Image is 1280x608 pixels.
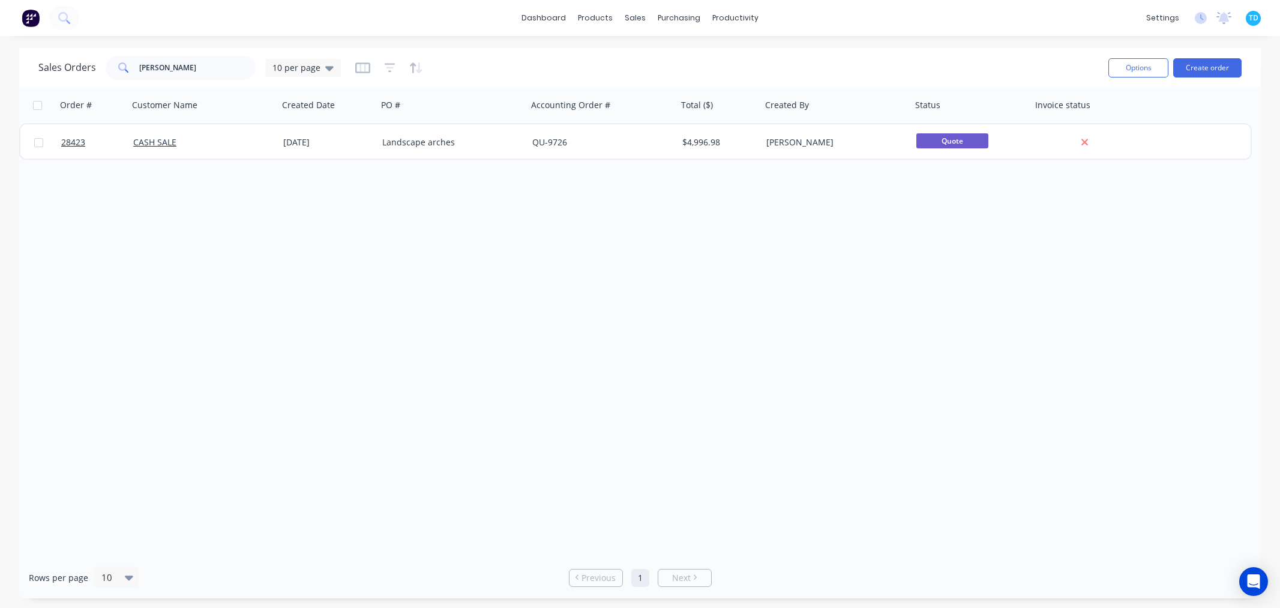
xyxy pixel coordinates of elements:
[61,124,133,160] a: 28423
[38,62,96,73] h1: Sales Orders
[61,136,85,148] span: 28423
[564,569,717,587] ul: Pagination
[681,99,713,111] div: Total ($)
[706,9,765,27] div: productivity
[1108,58,1168,78] button: Options
[29,572,88,584] span: Rows per page
[532,136,567,148] a: QU-9726
[569,572,622,584] a: Previous page
[766,136,900,148] div: [PERSON_NAME]
[652,9,706,27] div: purchasing
[1035,99,1090,111] div: Invoice status
[515,9,572,27] a: dashboard
[282,99,335,111] div: Created Date
[1140,9,1185,27] div: settings
[22,9,40,27] img: Factory
[572,9,619,27] div: products
[915,99,940,111] div: Status
[60,99,92,111] div: Order #
[283,136,373,148] div: [DATE]
[1173,58,1242,78] button: Create order
[658,572,711,584] a: Next page
[272,61,320,74] span: 10 per page
[1239,567,1268,596] div: Open Intercom Messenger
[765,99,809,111] div: Created By
[581,572,616,584] span: Previous
[382,136,515,148] div: Landscape arches
[1249,13,1258,23] span: TD
[381,99,400,111] div: PO #
[139,56,256,80] input: Search...
[619,9,652,27] div: sales
[631,569,649,587] a: Page 1 is your current page
[132,99,197,111] div: Customer Name
[916,133,988,148] span: Quote
[682,136,753,148] div: $4,996.98
[672,572,691,584] span: Next
[531,99,610,111] div: Accounting Order #
[133,136,176,148] a: CASH SALE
